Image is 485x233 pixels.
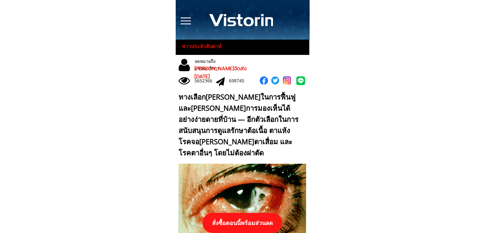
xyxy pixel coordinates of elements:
h3: ข่าวประจำสัปดาห์ [182,42,227,51]
div: 5652366 [195,77,216,84]
div: 698745 [229,77,250,84]
div: ทางเลือก[PERSON_NAME]ในการฟื้นฟูและ[PERSON_NAME]การมองเห็นได้อย่างง่ายดายที่บ้าน — อีกตัวเลือกในก... [179,91,303,159]
p: สั่งซื้อตอนนี้พร้อมส่วนลด [202,213,282,233]
div: จดหมายถึงบรรณาธิการ [195,58,240,72]
span: [PERSON_NAME]จัดส่ง [DATE] [195,65,247,81]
